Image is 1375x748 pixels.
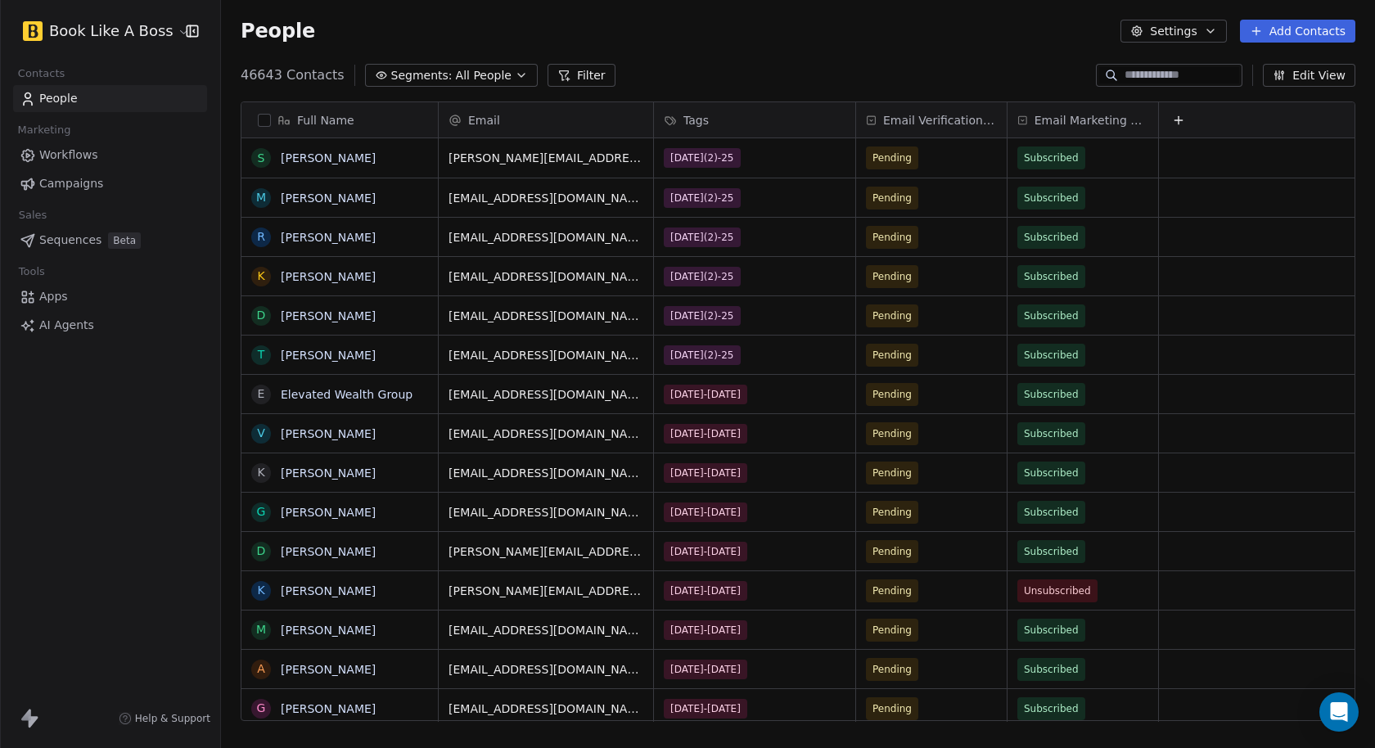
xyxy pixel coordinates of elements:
span: Subscribed [1024,386,1079,403]
a: [PERSON_NAME] [281,702,376,715]
div: K [257,582,264,599]
span: [EMAIL_ADDRESS][DOMAIN_NAME] [449,701,643,717]
span: Tags [683,112,709,128]
span: Subscribed [1024,622,1079,638]
a: [PERSON_NAME] [281,349,376,362]
div: Email Verification Status [856,102,1007,137]
button: Edit View [1263,64,1355,87]
a: [PERSON_NAME] [281,231,376,244]
span: [DATE]-[DATE] [664,502,747,522]
span: [DATE](2)-25 [664,267,741,286]
div: Email Marketing Consent [1008,102,1158,137]
span: Marketing [11,118,78,142]
span: [DATE](2)-25 [664,188,741,208]
span: Pending [872,426,912,442]
div: Email [439,102,653,137]
span: Pending [872,465,912,481]
a: [PERSON_NAME] [281,270,376,283]
span: [EMAIL_ADDRESS][DOMAIN_NAME] [449,504,643,520]
button: Book Like A Boss [20,17,174,45]
span: AI Agents [39,317,94,334]
span: [DATE]-[DATE] [664,581,747,601]
a: Apps [13,283,207,310]
span: Subscribed [1024,150,1079,166]
span: Pending [872,622,912,638]
a: AI Agents [13,312,207,339]
div: grid [439,138,1356,722]
div: M [256,621,266,638]
span: Subscribed [1024,701,1079,717]
span: Book Like A Boss [49,20,174,42]
span: [PERSON_NAME][EMAIL_ADDRESS][DOMAIN_NAME] [449,583,643,599]
span: Unsubscribed [1024,583,1091,599]
span: Segments: [391,67,453,84]
span: 46643 Contacts [241,65,345,85]
span: [EMAIL_ADDRESS][DOMAIN_NAME] [449,308,643,324]
span: All People [456,67,512,84]
a: [PERSON_NAME] [281,545,376,558]
div: S [258,150,265,167]
div: grid [241,138,439,722]
button: Filter [548,64,615,87]
div: A [257,660,265,678]
span: [DATE]-[DATE] [664,463,747,483]
span: [DATE]-[DATE] [664,660,747,679]
div: V [257,425,265,442]
div: K [257,464,264,481]
span: Sales [11,203,54,228]
span: Subscribed [1024,347,1079,363]
span: Subscribed [1024,268,1079,285]
div: R [257,228,265,246]
span: Subscribed [1024,543,1079,560]
span: Subscribed [1024,190,1079,206]
span: Workflows [39,146,98,164]
span: [EMAIL_ADDRESS][DOMAIN_NAME] [449,426,643,442]
span: [EMAIL_ADDRESS][DOMAIN_NAME] [449,347,643,363]
span: [PERSON_NAME][EMAIL_ADDRESS][DOMAIN_NAME] [449,543,643,560]
div: D [257,543,266,560]
div: E [258,385,265,403]
span: Contacts [11,61,72,86]
a: [PERSON_NAME] [281,309,376,322]
span: [PERSON_NAME][EMAIL_ADDRESS][PERSON_NAME][DOMAIN_NAME] [449,150,643,166]
div: K [257,268,264,285]
div: Tags [654,102,855,137]
span: Pending [872,661,912,678]
span: [DATE]-[DATE] [664,542,747,561]
span: [EMAIL_ADDRESS][DOMAIN_NAME] [449,229,643,246]
span: [DATE](2)-25 [664,228,741,247]
span: Pending [872,268,912,285]
a: [PERSON_NAME] [281,624,376,637]
div: G [257,700,266,717]
span: Email Marketing Consent [1035,112,1148,128]
span: Email [468,112,500,128]
span: Full Name [297,112,354,128]
div: T [258,346,265,363]
div: D [257,307,266,324]
a: Help & Support [119,712,210,725]
span: Tools [11,259,52,284]
button: Settings [1120,20,1226,43]
span: Pending [872,308,912,324]
span: Email Verification Status [883,112,997,128]
span: Pending [872,543,912,560]
a: SequencesBeta [13,227,207,254]
span: Pending [872,190,912,206]
a: Workflows [13,142,207,169]
a: Elevated Wealth Group [281,388,412,401]
span: People [241,19,315,43]
span: Subscribed [1024,308,1079,324]
div: Open Intercom Messenger [1319,692,1359,732]
a: [PERSON_NAME] [281,151,376,164]
span: Subscribed [1024,661,1079,678]
span: Pending [872,347,912,363]
span: Pending [872,583,912,599]
a: [PERSON_NAME] [281,466,376,480]
span: Pending [872,701,912,717]
a: Campaigns [13,170,207,197]
span: Sequences [39,232,101,249]
span: Subscribed [1024,465,1079,481]
a: [PERSON_NAME] [281,506,376,519]
a: People [13,85,207,112]
span: [DATE](2)-25 [664,306,741,326]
